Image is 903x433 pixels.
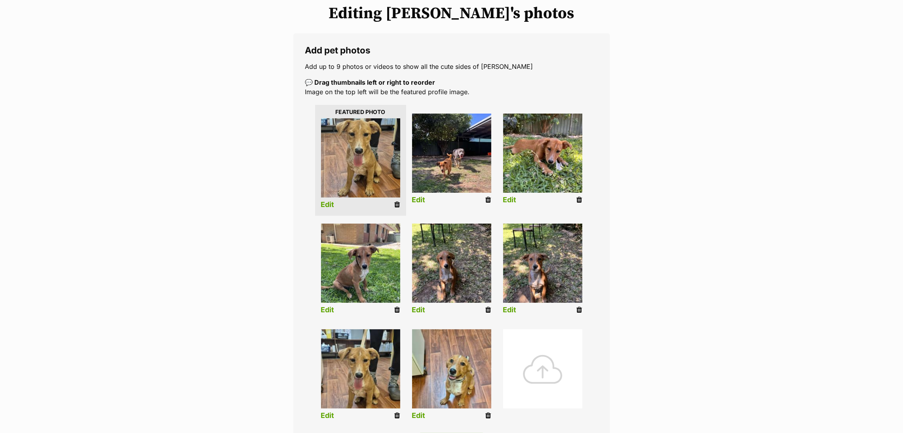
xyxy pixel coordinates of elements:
legend: Add pet photos [305,45,598,55]
a: Edit [503,306,517,314]
a: Edit [321,412,335,420]
a: Edit [412,412,426,420]
img: listing photo [321,224,400,303]
h1: Editing [PERSON_NAME]'s photos [173,4,731,23]
b: 💬 Drag thumbnails left or right to reorder [305,78,435,86]
a: Edit [503,196,517,204]
p: Add up to 9 photos or videos to show all the cute sides of [PERSON_NAME] [305,62,598,71]
a: Edit [412,196,426,204]
a: Edit [321,201,335,209]
img: listing photo [503,224,582,303]
img: listing photo [412,224,491,303]
a: Edit [321,306,335,314]
p: Image on the top left will be the featured profile image. [305,78,598,97]
img: listing photo [412,114,491,193]
a: Edit [412,306,426,314]
img: listing photo [412,329,491,408]
img: listing photo [503,114,582,193]
img: qj1wdxjnarqiaskskeuw.jpg [321,118,400,198]
img: listing photo [321,329,400,408]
